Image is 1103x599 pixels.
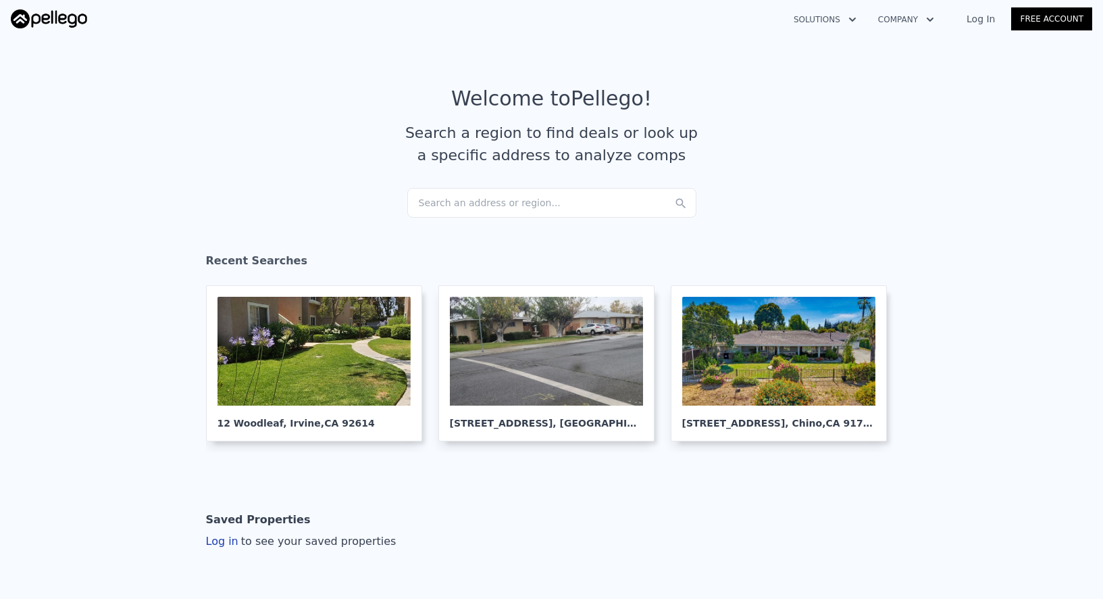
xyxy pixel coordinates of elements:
button: Solutions [783,7,867,32]
span: to see your saved properties [238,535,396,548]
a: [STREET_ADDRESS], Chino,CA 91710 [671,285,898,441]
a: 12 Woodleaf, Irvine,CA 92614 [206,285,433,441]
div: Search a region to find deals or look up a specific address to analyze comps [401,122,703,166]
a: Log In [950,12,1011,26]
div: Search an address or region... [407,188,696,218]
div: Log in [206,533,396,550]
div: Recent Searches [206,242,898,285]
button: Company [867,7,945,32]
div: 12 Woodleaf , Irvine [217,406,411,430]
div: Saved Properties [206,506,311,533]
span: , CA 92614 [321,418,375,429]
a: Free Account [1011,7,1092,30]
span: , CA 91710 [822,418,876,429]
div: [STREET_ADDRESS] , [GEOGRAPHIC_DATA] [450,406,643,430]
div: Welcome to Pellego ! [451,87,652,111]
a: [STREET_ADDRESS], [GEOGRAPHIC_DATA] [438,285,665,441]
img: Pellego [11,9,87,28]
div: [STREET_ADDRESS] , Chino [682,406,875,430]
